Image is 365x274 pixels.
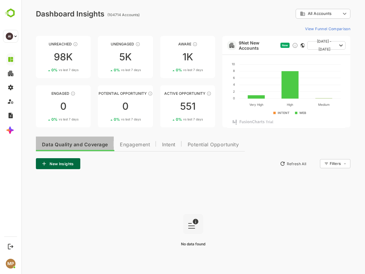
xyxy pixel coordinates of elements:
div: All Accounts [279,11,319,16]
text: 4 [212,83,214,86]
div: Engaged [15,91,69,96]
ag: (104714 Accounts) [86,12,120,17]
div: These accounts are MQAs and can be passed on to Inside Sales [127,91,131,96]
span: Potential Opportunity [166,142,218,147]
div: MP [6,259,16,269]
div: These accounts have not shown enough engagement and need nurturing [114,42,119,47]
div: 98K [15,52,69,62]
span: Engagement [99,142,129,147]
span: Data Quality and Coverage [21,142,86,147]
span: vs last 7 days [100,68,120,72]
button: New Insights [15,158,59,169]
text: 2 [212,90,214,93]
div: Discover new ICP-fit accounts showing engagement — via intent surges, anonymous website visits, L... [271,42,277,48]
div: 0 [15,101,69,111]
div: 0 [77,101,131,111]
span: vs last 7 days [100,117,120,122]
span: vs last 7 days [162,68,182,72]
div: Filters [308,158,329,169]
div: Dashboard Insights [15,9,83,18]
a: Potential OpportunityThese accounts are MQAs and can be passed on to Inside Sales00%vs last 7 days [77,85,131,127]
a: AwareThese accounts have just entered the buying cycle and need further nurturing1K0%vs last 7 days [139,36,194,78]
div: These accounts have not been engaged with for a defined time period [52,42,57,47]
div: 1K [139,52,194,62]
button: Logout [6,242,15,251]
div: AI [6,33,13,40]
text: 6 [212,76,214,80]
div: Active Opportunity [139,91,194,96]
img: BambooboxLogoMark.f1c84d78b4c51b1a7b5f700c9845e183.svg [3,7,19,19]
div: Unreached [15,42,69,46]
div: 5K [77,52,131,62]
span: No data found [160,242,184,246]
text: Very High [228,103,242,107]
span: vs last 7 days [37,68,57,72]
span: [DATE] - [DATE] [291,37,315,53]
div: Potential Opportunity [77,91,131,96]
span: All Accounts [287,11,310,16]
div: Aware [139,42,194,46]
span: Intent [141,142,154,147]
div: This card does not support filter and segments [279,43,283,48]
text: Medium [297,103,308,106]
div: 0 % [155,117,182,122]
div: Unengaged [77,42,131,46]
a: UnreachedThese accounts have not been engaged with for a defined time period98K0%vs last 7 days [15,36,69,78]
text: 10 [210,62,214,66]
div: These accounts have open opportunities which might be at any of the Sales Stages [185,91,190,96]
a: 9Net New Accounts [217,40,257,51]
a: Active OpportunityThese accounts have open opportunities which might be at any of the Sales Stage... [139,85,194,127]
text: High [266,103,272,107]
div: These accounts are warm, further nurturing would qualify them to MQAs [49,91,54,96]
text: 0 [212,96,214,100]
span: New [261,44,267,47]
div: 0 % [92,68,120,72]
div: 551 [139,101,194,111]
span: vs last 7 days [37,117,57,122]
div: 0 % [155,68,182,72]
div: Filters [308,161,319,166]
button: [DATE] - [DATE] [286,41,324,50]
a: UnengagedThese accounts have not shown enough engagement and need nurturing5K0%vs last 7 days [77,36,131,78]
div: 0 % [92,117,120,122]
span: vs last 7 days [162,117,182,122]
div: 0 % [30,68,57,72]
div: 0 % [30,117,57,122]
text: 8 [212,69,214,73]
div: All Accounts [274,8,329,20]
a: EngagedThese accounts are warm, further nurturing would qualify them to MQAs00%vs last 7 days [15,85,69,127]
button: View Funnel Comparison [281,24,329,34]
div: These accounts have just entered the buying cycle and need further nurturing [171,42,176,47]
button: Refresh All [256,159,288,169]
